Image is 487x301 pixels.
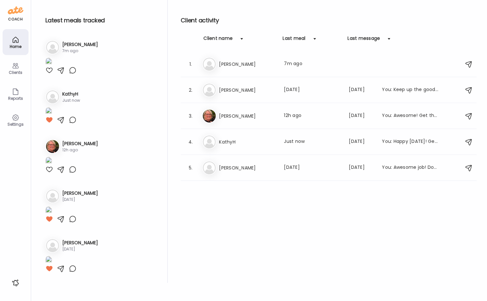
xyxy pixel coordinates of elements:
[219,60,276,68] h3: [PERSON_NAME]
[382,164,439,172] div: You: Awesome job! Don't forget to add in sleep and water intake! Keep up the good work!
[284,86,341,94] div: [DATE]
[347,35,380,45] div: Last message
[45,157,52,166] img: images%2FahVa21GNcOZO3PHXEF6GyZFFpym1%2FsK9z4Wbyj64vFP84G20P%2F3RIZUSeIkkYR4KVIWE87_1080
[62,197,98,203] div: [DATE]
[187,164,194,172] div: 5.
[187,138,194,146] div: 4.
[284,138,341,146] div: Just now
[219,164,276,172] h3: [PERSON_NAME]
[8,17,23,22] div: coach
[382,86,439,94] div: You: Keep up the good work! Get that food in!
[45,58,52,66] img: images%2FZ3DZsm46RFSj8cBEpbhayiVxPSD3%2FLTxzogXnbtPdCN0v3d6X%2FLvukBXm3GL5rxriW1kFY_1080
[45,16,157,25] h2: Latest meals tracked
[4,122,27,126] div: Settings
[46,239,59,252] img: bg-avatar-default.svg
[45,256,52,265] img: images%2FTWbYycbN6VXame8qbTiqIxs9Hvy2%2Fcyo45gyaliHYvX3l0eA9%2FZRSquqmUk3zqQ64AMIDI_1080
[284,112,341,120] div: 12h ago
[62,91,80,98] h3: KathyH
[203,58,216,71] img: bg-avatar-default.svg
[349,86,374,94] div: [DATE]
[181,16,477,25] h2: Client activity
[203,35,233,45] div: Client name
[46,41,59,54] img: bg-avatar-default.svg
[349,164,374,172] div: [DATE]
[62,48,98,54] div: 7m ago
[187,112,194,120] div: 3.
[203,161,216,174] img: bg-avatar-default.svg
[203,84,216,97] img: bg-avatar-default.svg
[62,147,98,153] div: 12h ago
[219,138,276,146] h3: KathyH
[382,138,439,146] div: You: Happy [DATE]! Get that food/water/sleep in from the past few days [DATE]! Enjoy your weekend!
[4,96,27,100] div: Reports
[187,86,194,94] div: 2.
[46,190,59,203] img: bg-avatar-default.svg
[382,112,439,120] div: You: Awesome! Get that sleep in for [DATE] and [DATE], you're doing great!
[46,140,59,153] img: avatars%2FahVa21GNcOZO3PHXEF6GyZFFpym1
[4,44,27,49] div: Home
[62,41,98,48] h3: [PERSON_NAME]
[46,90,59,103] img: bg-avatar-default.svg
[62,98,80,103] div: Just now
[4,70,27,75] div: Clients
[62,190,98,197] h3: [PERSON_NAME]
[62,140,98,147] h3: [PERSON_NAME]
[219,112,276,120] h3: [PERSON_NAME]
[203,135,216,148] img: bg-avatar-default.svg
[284,164,341,172] div: [DATE]
[283,35,305,45] div: Last meal
[187,60,194,68] div: 1.
[349,112,374,120] div: [DATE]
[203,110,216,122] img: avatars%2FahVa21GNcOZO3PHXEF6GyZFFpym1
[8,5,23,16] img: ate
[349,138,374,146] div: [DATE]
[45,107,52,116] img: images%2FMTny8fGZ1zOH0uuf6Y6gitpLC3h1%2F8NNkanySbOOLMdcDyMly%2F0PZyz0teGgqvjCAcnBZP_1080
[62,246,98,252] div: [DATE]
[284,60,341,68] div: 7m ago
[219,86,276,94] h3: [PERSON_NAME]
[45,206,52,215] img: images%2FCVHIpVfqQGSvEEy3eBAt9lLqbdp1%2F2ID0danV7xPc8b6Py3pa%2FJpyQKfFgLWZ4YjGZ7aHZ_1080
[62,239,98,246] h3: [PERSON_NAME]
